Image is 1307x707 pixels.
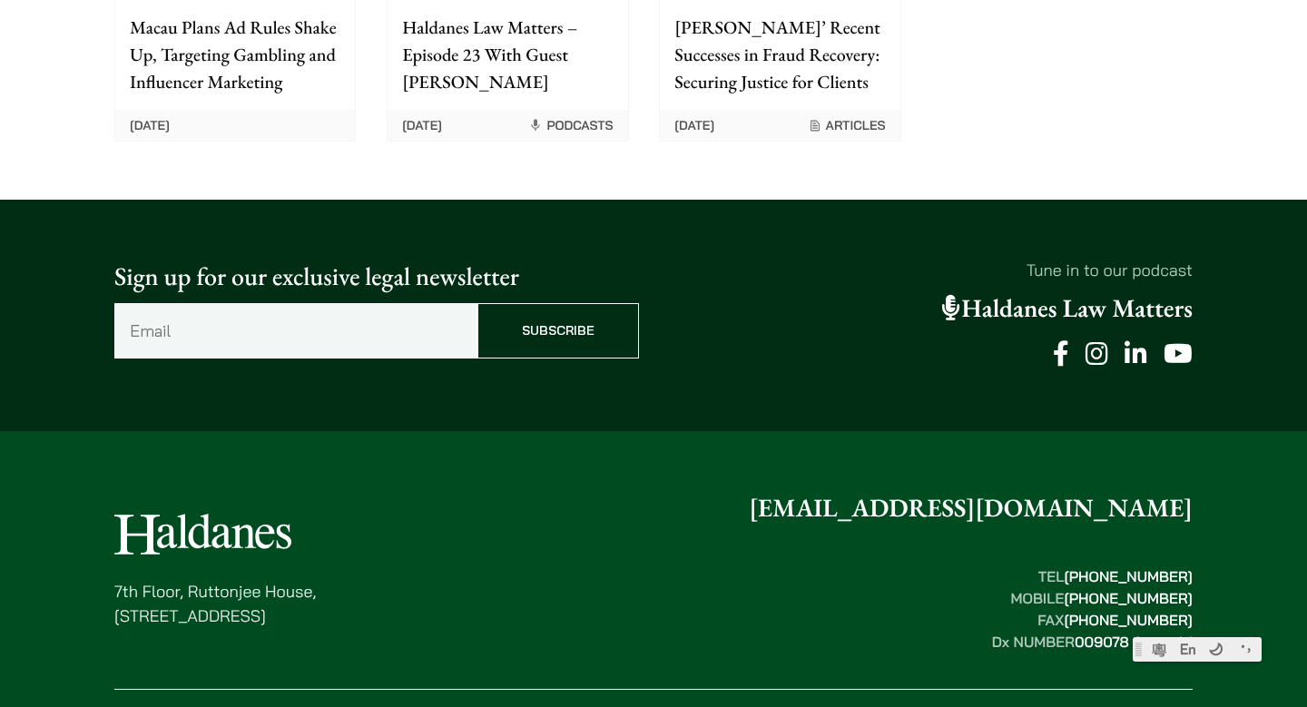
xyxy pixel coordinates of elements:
[114,258,639,296] p: Sign up for our exclusive legal newsletter
[1075,633,1193,651] mark: 009078 Central 1
[402,117,442,133] time: [DATE]
[477,303,639,358] input: Subscribe
[114,514,291,555] img: Logo of Haldanes
[749,492,1193,525] a: [EMAIL_ADDRESS][DOMAIN_NAME]
[674,14,885,95] p: [PERSON_NAME]’ Recent Successes in Fraud Recovery: Securing Justice for Clients
[114,303,477,358] input: Email
[992,567,1193,651] strong: TEL MOBILE FAX Dx NUMBER
[668,258,1193,282] p: Tune in to our podcast
[130,117,170,133] time: [DATE]
[130,14,340,95] p: Macau Plans Ad Rules Shake Up, Targeting Gambling and Influencer Marketing
[1064,611,1193,629] mark: [PHONE_NUMBER]
[674,117,714,133] time: [DATE]
[528,117,613,133] span: Podcasts
[114,579,316,628] p: 7th Floor, Ruttonjee House, [STREET_ADDRESS]
[1064,567,1193,585] mark: [PHONE_NUMBER]
[808,117,886,133] span: Articles
[942,292,1193,325] a: Haldanes Law Matters
[402,14,613,95] p: Haldanes Law Matters – Episode 23 With Guest [PERSON_NAME]
[1064,589,1193,607] mark: [PHONE_NUMBER]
